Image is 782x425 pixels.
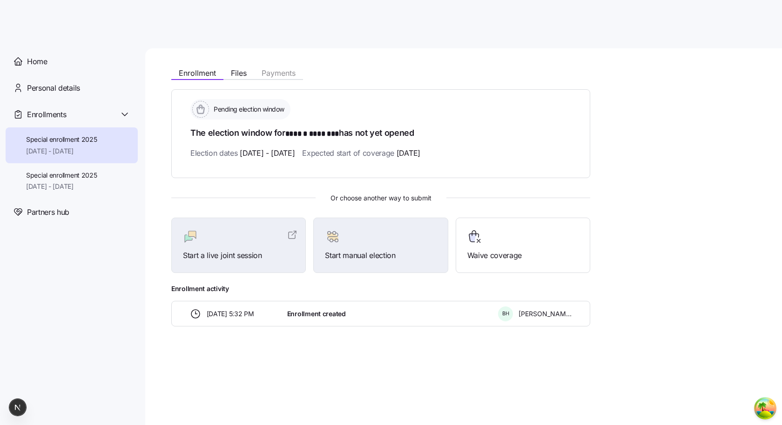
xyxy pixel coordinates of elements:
[519,309,572,319] span: [PERSON_NAME]
[467,250,579,261] span: Waive coverage
[231,69,247,77] span: Files
[26,135,97,144] span: Special enrollment 2025
[397,147,420,159] span: [DATE]
[26,182,97,191] span: [DATE] - [DATE]
[27,82,80,94] span: Personal details
[302,147,420,159] span: Expected start of coverage
[287,309,346,319] span: Enrollment created
[190,147,295,159] span: Election dates
[325,250,436,261] span: Start manual election
[27,109,66,120] span: Enrollments
[171,193,590,203] span: Or choose another way to submit
[179,69,216,77] span: Enrollment
[183,250,294,261] span: Start a live joint session
[262,69,296,77] span: Payments
[26,171,97,180] span: Special enrollment 2025
[171,284,590,293] span: Enrollment activity
[240,147,295,159] span: [DATE] - [DATE]
[27,56,47,67] span: Home
[27,206,69,218] span: Partners hub
[26,146,97,156] span: [DATE] - [DATE]
[756,399,775,418] button: Open Tanstack query devtools
[190,127,571,140] h1: The election window for has not yet opened
[211,105,284,114] span: Pending election window
[502,311,509,316] span: B H
[207,309,254,319] span: [DATE] 5:32 PM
